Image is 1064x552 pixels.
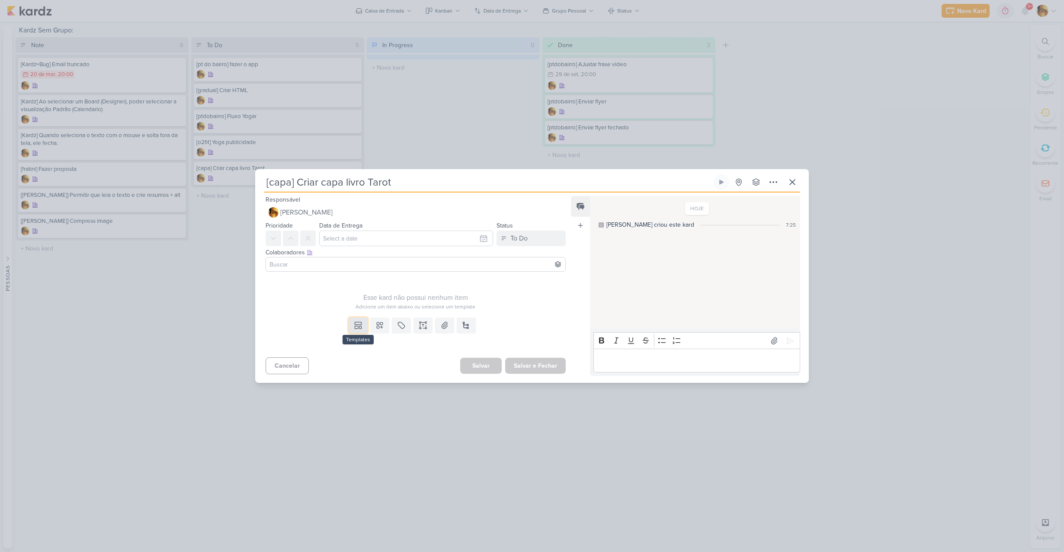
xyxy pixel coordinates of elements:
input: Buscar [268,259,564,270]
label: Prioridade [266,222,293,229]
input: Select a date [319,231,493,246]
div: Ligar relógio [718,179,725,186]
div: Adicione um item abaixo ou selecione um template [266,303,566,311]
button: [PERSON_NAME] [266,205,566,220]
div: Esse kard não possui nenhum item [266,292,566,303]
label: Data de Entrega [319,222,362,229]
div: 7:25 [786,221,796,229]
div: To Do [510,233,528,244]
div: [PERSON_NAME] criou este kard [606,220,694,229]
input: Kard Sem Título [264,174,712,190]
div: Colaboradores [266,248,566,257]
button: To Do [497,231,566,246]
label: Responsável [266,196,300,203]
span: [PERSON_NAME] [280,207,333,218]
label: Status [497,222,513,229]
div: Templates [343,335,374,344]
div: Editor toolbar [593,332,800,349]
button: Cancelar [266,357,309,374]
div: Editor editing area: main [593,349,800,372]
img: Leandro Guedes [268,207,279,218]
